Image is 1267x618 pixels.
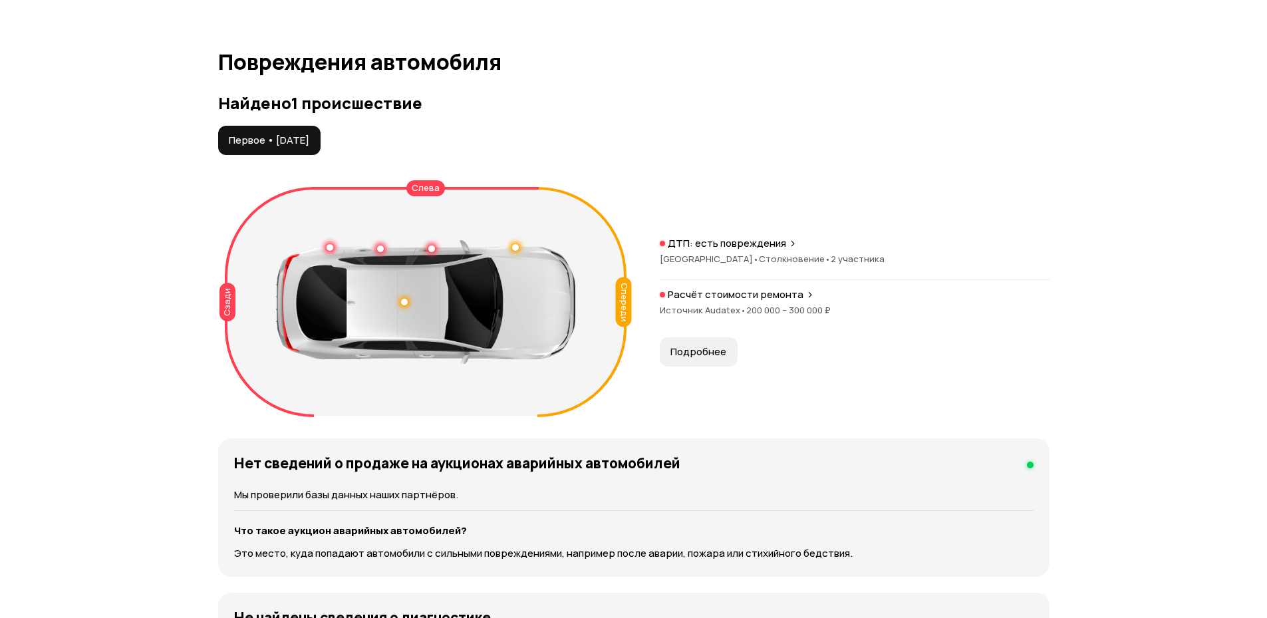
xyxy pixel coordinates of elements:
div: Спереди [615,277,631,327]
span: • [753,253,759,265]
h3: Найдено 1 происшествие [218,94,1050,112]
span: Первое • [DATE] [229,134,309,147]
button: Первое • [DATE] [218,126,321,155]
p: Мы проверили базы данных наших партнёров. [234,488,1034,502]
span: Источник Audatex [660,304,746,316]
span: Подробнее [670,345,726,359]
span: Столкновение [759,253,831,265]
p: Это место, куда попадают автомобили с сильными повреждениями, например после аварии, пожара или с... [234,546,1034,561]
span: • [825,253,831,265]
span: [GEOGRAPHIC_DATA] [660,253,759,265]
button: Подробнее [660,337,738,367]
div: Слева [406,180,445,196]
p: ДТП: есть повреждения [668,237,786,250]
p: Расчёт стоимости ремонта [668,288,803,301]
strong: Что такое аукцион аварийных автомобилей? [234,524,467,538]
h4: Нет сведений о продаже на аукционах аварийных автомобилей [234,454,680,472]
h1: Повреждения автомобиля [218,50,1050,74]
span: 2 участника [831,253,885,265]
span: • [740,304,746,316]
div: Сзади [219,283,235,321]
span: 200 000 – 300 000 ₽ [746,304,831,316]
